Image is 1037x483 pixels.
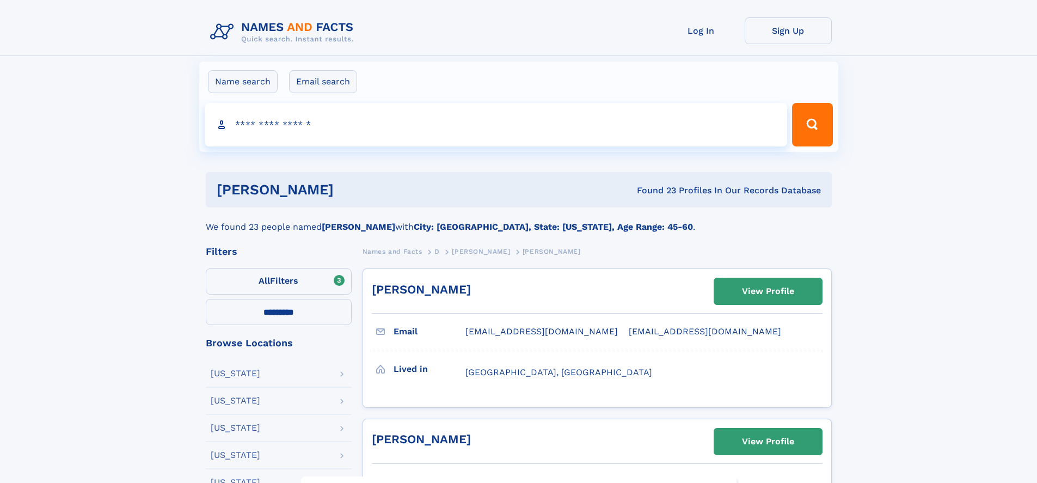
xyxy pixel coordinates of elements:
[205,103,788,146] input: search input
[322,222,395,232] b: [PERSON_NAME]
[394,322,465,341] h3: Email
[452,248,510,255] span: [PERSON_NAME]
[414,222,693,232] b: City: [GEOGRAPHIC_DATA], State: [US_STATE], Age Range: 45-60
[745,17,832,44] a: Sign Up
[206,17,363,47] img: Logo Names and Facts
[211,396,260,405] div: [US_STATE]
[211,424,260,432] div: [US_STATE]
[259,276,270,286] span: All
[206,207,832,234] div: We found 23 people named with .
[211,451,260,460] div: [US_STATE]
[465,367,652,377] span: [GEOGRAPHIC_DATA], [GEOGRAPHIC_DATA]
[792,103,832,146] button: Search Button
[208,70,278,93] label: Name search
[372,283,471,296] a: [PERSON_NAME]
[206,268,352,295] label: Filters
[629,326,781,337] span: [EMAIL_ADDRESS][DOMAIN_NAME]
[452,244,510,258] a: [PERSON_NAME]
[465,326,618,337] span: [EMAIL_ADDRESS][DOMAIN_NAME]
[217,183,486,197] h1: [PERSON_NAME]
[714,429,822,455] a: View Profile
[289,70,357,93] label: Email search
[658,17,745,44] a: Log In
[394,360,465,378] h3: Lived in
[742,279,794,304] div: View Profile
[434,244,440,258] a: D
[523,248,581,255] span: [PERSON_NAME]
[742,429,794,454] div: View Profile
[206,338,352,348] div: Browse Locations
[372,432,471,446] a: [PERSON_NAME]
[206,247,352,256] div: Filters
[363,244,422,258] a: Names and Facts
[434,248,440,255] span: D
[485,185,821,197] div: Found 23 Profiles In Our Records Database
[211,369,260,378] div: [US_STATE]
[714,278,822,304] a: View Profile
